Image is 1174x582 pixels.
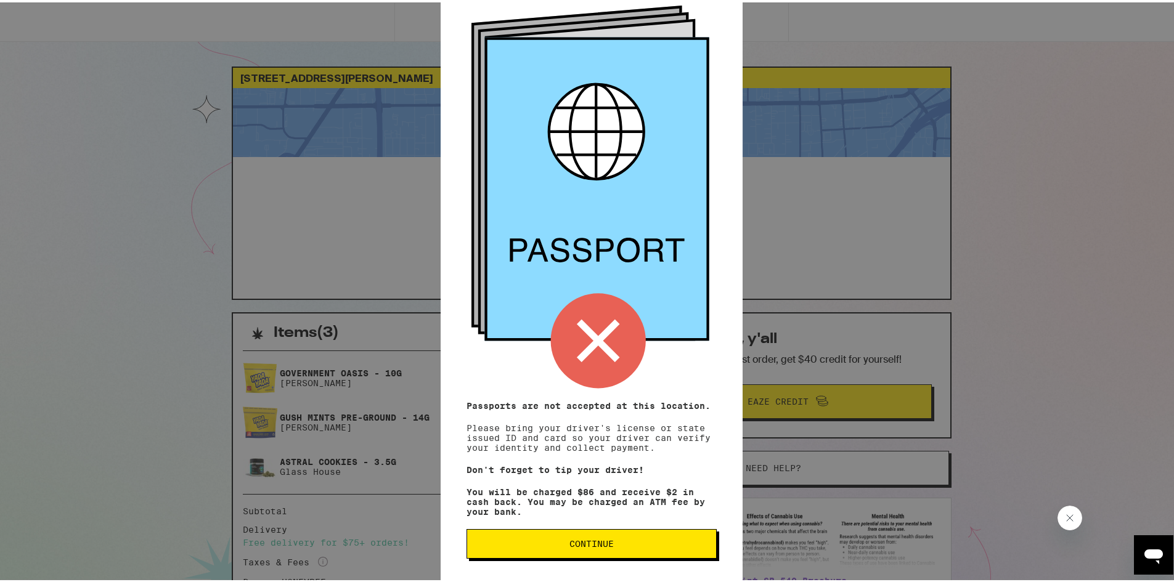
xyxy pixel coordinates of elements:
p: You will be charged $86 and receive $2 in cash back. You may be charged an ATM fee by your bank. [467,485,717,514]
p: Please bring your driver's license or state issued ID and card so your driver can verify your ide... [467,398,717,450]
iframe: Close message [1058,503,1082,528]
span: Hi. Need any help? [7,9,89,18]
button: Continue [467,527,717,556]
iframe: Button to launch messaging window [1134,533,1173,572]
p: Passports are not accepted at this location. [467,398,717,408]
span: Continue [569,537,614,546]
p: Don't forget to tip your driver! [467,463,717,472]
